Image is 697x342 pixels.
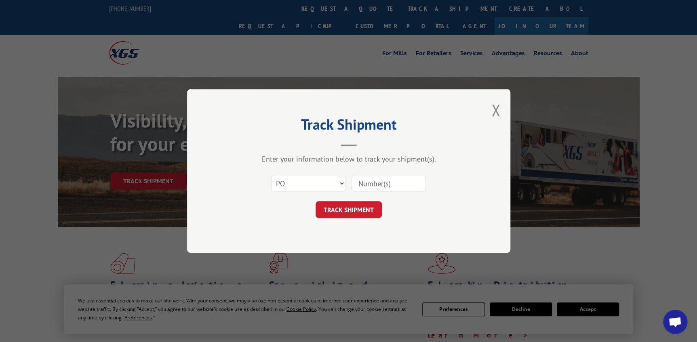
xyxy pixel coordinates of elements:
[316,201,382,218] button: TRACK SHIPMENT
[352,175,426,192] input: Number(s)
[227,119,470,134] h2: Track Shipment
[491,99,500,121] button: Close modal
[663,310,687,334] div: Open chat
[227,154,470,164] div: Enter your information below to track your shipment(s).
